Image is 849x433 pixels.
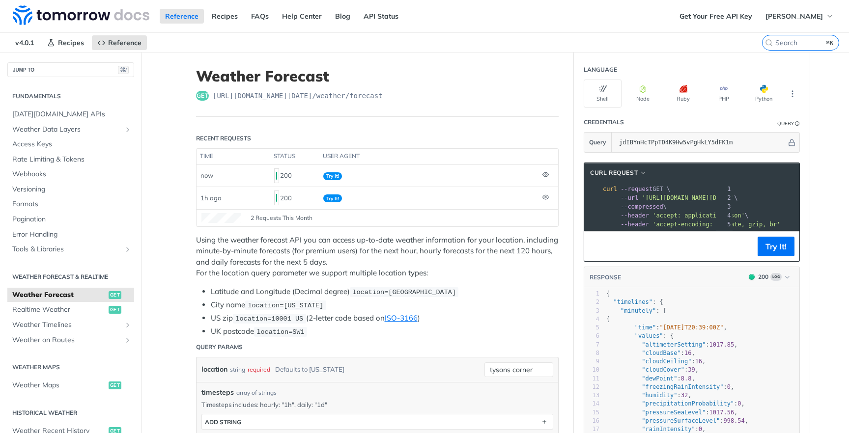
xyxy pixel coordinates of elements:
div: 5 [716,220,733,229]
span: get [109,306,121,314]
a: Rate Limiting & Tokens [7,152,134,167]
a: Realtime Weatherget [7,302,134,317]
div: 7 [584,341,599,349]
span: "altimeterSetting" [642,341,706,348]
input: apikey [614,133,787,152]
a: FAQs [246,9,274,24]
a: Weather Data LayersShow subpages for Weather Data Layers [7,122,134,137]
span: 200 [276,194,277,202]
li: Latitude and Longitude (Decimal degree) [211,286,559,298]
div: 13 [584,391,599,400]
span: 0 [699,426,702,433]
a: Blog [330,9,356,24]
a: Versioning [7,182,134,197]
span: \ [603,203,667,210]
span: Rate Limiting & Tokens [12,155,132,164]
div: 9 [584,357,599,366]
a: Error Handling [7,227,134,242]
span: : , [606,350,695,356]
span: v4.0.1 [10,35,39,50]
a: ISO-3166 [385,313,418,323]
span: : , [606,400,745,407]
label: location [201,362,227,377]
span: Weather Forecast [12,290,106,300]
div: 11 [584,375,599,383]
span: "time" [635,324,656,331]
div: 200 [274,167,315,184]
span: 'accept-encoding: deflate, gzip, br' [652,221,780,228]
div: 4 [716,211,733,220]
a: Tools & LibrariesShow subpages for Tools & Libraries [7,242,134,257]
div: 2 [716,193,733,202]
span: "cloudCover" [642,366,684,373]
div: Defaults to [US_STATE] [275,362,344,377]
span: 2 Requests This Month [251,214,312,222]
a: [DATE][DOMAIN_NAME] APIs [7,107,134,122]
canvas: Line Graph [201,213,241,223]
div: Recent Requests [196,134,251,143]
span: 16 [695,358,702,365]
span: "humidity" [642,392,677,399]
span: Try It! [323,194,342,202]
span: : , [606,383,734,390]
a: Weather Forecastget [7,288,134,302]
button: PHP [705,80,742,108]
th: status [270,149,319,164]
li: City name [211,299,559,311]
button: cURL Request [587,168,651,178]
span: 39 [688,366,695,373]
button: JUMP TO⌘/ [7,62,134,77]
span: --url [621,194,638,201]
span: "timelines" [613,298,652,305]
span: 0 [727,383,731,390]
span: "dewPoint" [642,375,677,382]
span: --compressed [621,203,663,210]
span: Error Handling [12,230,132,240]
div: 200 [758,272,768,281]
span: "rainIntensity" [642,426,695,433]
span: "precipitationProbability" [642,400,734,407]
button: Show subpages for Weather Data Layers [124,126,132,134]
h1: Weather Forecast [196,67,559,85]
a: Weather Mapsget [7,378,134,393]
button: Shell [584,80,622,108]
span: \ [603,212,748,219]
span: "minutely" [621,307,656,314]
a: Reference [160,9,204,24]
p: Using the weather forecast API you can access up-to-date weather information for your location, i... [196,235,559,279]
span: 16 [684,350,691,356]
span: 1017.56 [709,409,735,416]
span: location=[US_STATE] [248,302,323,309]
span: : , [606,324,727,331]
div: 200 [274,189,315,206]
span: : , [606,392,692,399]
div: required [248,362,270,377]
span: : [ [606,307,667,314]
button: Python [745,80,783,108]
button: More Languages [785,86,800,101]
div: 1 [716,185,733,193]
span: get [109,291,121,299]
h2: Historical Weather [7,408,134,417]
button: 200200Log [744,272,794,282]
span: cURL Request [590,168,638,177]
span: "cloudCeiling" [642,358,691,365]
span: timesteps [201,387,234,398]
span: Weather on Routes [12,335,121,345]
button: Query [584,133,612,152]
span: https://api.tomorrow.io/v4/weather/forecast [213,91,383,101]
span: Query [589,138,606,147]
span: 0 [737,400,741,407]
span: Formats [12,199,132,209]
span: location=SW1 [256,328,304,336]
button: Ruby [664,80,702,108]
div: QueryInformation [777,120,800,127]
span: "[DATE]T20:39:00Z" [659,324,723,331]
div: 3 [584,307,599,315]
span: 1017.85 [709,341,735,348]
a: Pagination [7,212,134,227]
a: Access Keys [7,137,134,152]
div: 6 [584,332,599,340]
button: RESPONSE [589,272,622,282]
span: : , [606,341,737,348]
